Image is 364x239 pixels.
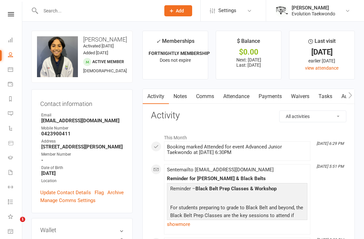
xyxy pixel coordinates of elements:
[41,144,124,150] strong: [STREET_ADDRESS][PERSON_NAME]
[317,164,344,169] i: [DATE] 5:51 PM
[191,89,219,104] a: Comms
[218,3,236,18] span: Settings
[151,111,346,121] h3: Activity
[151,131,346,141] li: This Month
[176,8,184,13] span: Add
[222,49,275,56] div: $0.00
[8,48,23,63] a: People
[275,4,288,17] img: thumb_image1604702925.png
[37,36,127,43] h3: [PERSON_NAME]
[237,37,260,49] div: $ Balance
[156,37,194,49] div: Memberships
[83,43,114,48] time: Activated [DATE]
[41,138,124,145] div: Address
[83,68,127,73] span: [DEMOGRAPHIC_DATA]
[308,37,336,49] div: Last visit
[7,217,22,232] iframe: Intercom live chat
[95,189,104,196] a: Flag
[167,144,307,155] div: Booking marked Attended for event Advanced Junior Taekwondo at [DATE] 6:30PM
[167,176,307,181] div: Reminder for [PERSON_NAME] & Black Belts
[169,204,306,229] p: For students preparing to grade to Black Belt and beyond, the Black Belt Prep Classes are the key...
[40,227,124,233] h3: Wallet
[8,63,23,77] a: Calendar
[41,131,124,137] strong: 0423900411
[292,11,335,17] div: Evolution Taekwondo
[41,125,124,131] div: Mobile Number
[169,89,191,104] a: Notes
[222,57,275,68] p: Next: [DATE] Last: [DATE]
[149,51,210,56] strong: FORTNIGHTLY MEMBERSHIP
[286,89,314,104] a: Waivers
[143,89,169,104] a: Activity
[107,189,124,196] a: Archive
[8,77,23,92] a: Payments
[41,112,124,118] div: Email
[41,151,124,158] div: Member Number
[8,92,23,107] a: Reports
[295,49,349,56] div: [DATE]
[169,185,306,194] p: Reminder –
[41,118,124,124] strong: [EMAIL_ADDRESS][DOMAIN_NAME]
[40,98,124,107] h3: Contact information
[317,141,344,146] i: [DATE] 6:29 PM
[41,165,124,171] div: Date of Birth
[40,189,91,196] a: Update Contact Details
[83,50,108,55] time: Added [DATE]
[219,89,254,104] a: Attendance
[295,57,349,64] div: earlier [DATE]
[195,186,277,192] span: Black Belt Prep Classes & Workshop
[37,36,78,77] img: image1747039368.png
[167,167,274,173] span: Sent email to [EMAIL_ADDRESS][DOMAIN_NAME]
[254,89,286,104] a: Payments
[40,196,96,204] a: Manage Comms Settings
[164,5,192,16] button: Add
[8,136,23,151] a: Product Sales
[92,60,124,64] span: Active member
[8,33,23,48] a: Dashboard
[8,210,23,225] a: What's New
[39,6,156,15] input: Search...
[292,5,335,11] div: [PERSON_NAME]
[305,65,338,71] a: view attendance
[41,178,124,184] div: Location
[160,58,191,63] span: Does not expire
[314,89,337,104] a: Tasks
[167,220,307,229] a: show more
[156,38,160,44] i: ✓
[41,170,124,176] strong: [DATE]
[20,217,25,222] span: 1
[41,157,124,163] strong: -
